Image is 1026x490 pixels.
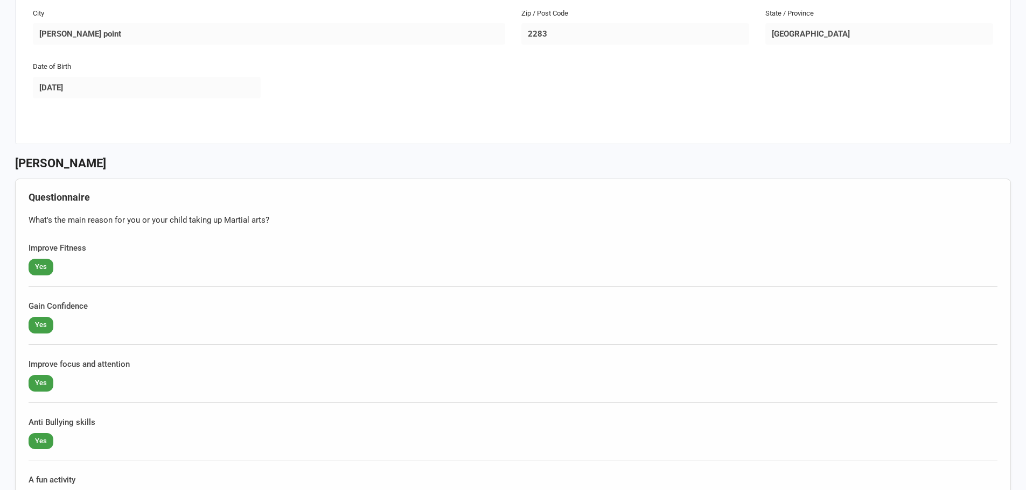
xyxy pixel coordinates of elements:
[29,433,53,450] span: Yes
[29,375,53,392] span: Yes
[29,242,997,254] div: Improve Fitness
[15,157,1011,170] h3: [PERSON_NAME]
[29,317,53,333] span: Yes
[29,358,997,371] div: Improve focus and attention
[29,192,997,203] h4: Questionnaire
[29,416,997,429] div: Anti Bullying skills
[33,8,44,19] label: City
[29,300,997,313] div: Gain Confidence
[29,214,997,226] div: What's the main reason for you or your child taking up Martial arts?
[33,61,71,73] label: Date of Birth
[29,259,53,275] span: Yes
[765,8,814,19] label: State / Province
[521,8,568,19] label: Zip / Post Code
[29,473,997,486] div: A fun activity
